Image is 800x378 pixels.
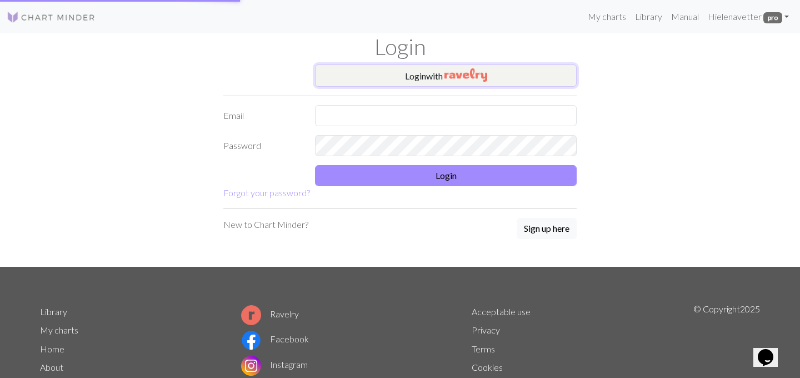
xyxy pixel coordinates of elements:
[703,6,793,28] a: Hielenavetter pro
[583,6,631,28] a: My charts
[241,356,261,376] img: Instagram logo
[444,68,487,82] img: Ravelry
[217,105,308,126] label: Email
[753,334,789,367] iframe: chat widget
[217,135,308,156] label: Password
[7,11,96,24] img: Logo
[763,12,782,23] span: pro
[315,165,577,186] button: Login
[223,187,310,198] a: Forgot your password?
[241,359,308,370] a: Instagram
[241,334,309,344] a: Facebook
[40,306,67,317] a: Library
[241,305,261,325] img: Ravelry logo
[667,6,703,28] a: Manual
[223,218,308,231] p: New to Chart Minder?
[40,325,78,335] a: My charts
[40,362,63,372] a: About
[472,306,531,317] a: Acceptable use
[472,325,500,335] a: Privacy
[241,330,261,350] img: Facebook logo
[315,64,577,87] button: Loginwith
[241,309,299,319] a: Ravelry
[517,218,577,239] button: Sign up here
[40,344,64,354] a: Home
[472,344,495,354] a: Terms
[472,362,503,372] a: Cookies
[517,218,577,240] a: Sign up here
[631,6,667,28] a: Library
[33,33,767,60] h1: Login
